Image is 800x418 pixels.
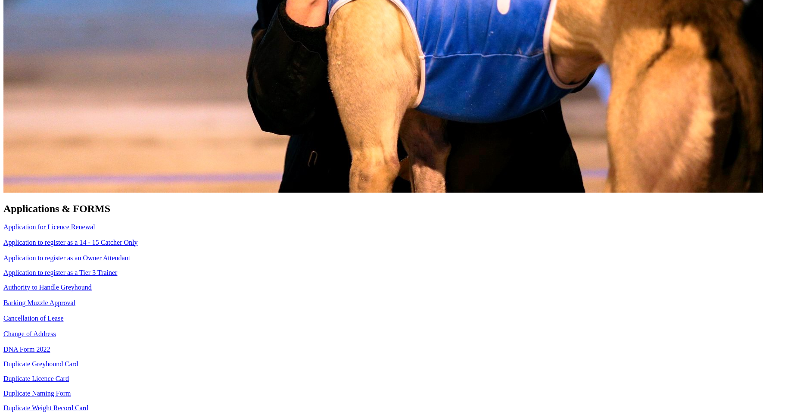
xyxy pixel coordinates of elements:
a: Duplicate Weight Record Card [3,404,88,412]
a: Application to register as a 14 - 15 Catcher Only [3,239,137,246]
a: Application to register as a Tier 3 Trainer [3,269,117,276]
a: Duplicate Naming Form [3,390,71,397]
a: Authority to Handle Greyhound [3,284,92,291]
a: Duplicate Licence Card [3,375,69,382]
a: Duplicate Greyhound Card [3,360,78,368]
a: Barking Muzzle Approval [3,299,75,306]
a: DNA Form 2022 [3,346,50,353]
a: Application for Licence Renewal [3,223,95,231]
a: Application to register as an Owner Attendant [3,254,130,262]
a: Change of Address [3,330,56,337]
a: Cancellation of Lease [3,315,64,322]
h2: Applications & FORMS [3,203,797,215]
